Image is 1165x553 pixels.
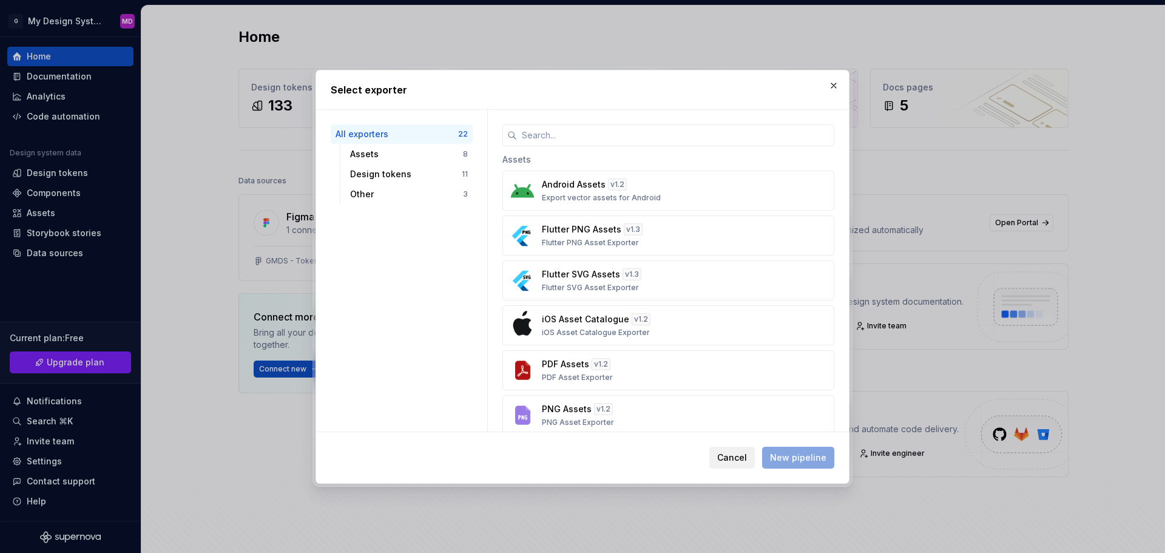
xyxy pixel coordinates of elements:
[542,313,629,325] p: iOS Asset Catalogue
[502,395,834,435] button: PNG Assetsv1.2PNG Asset Exporter
[542,193,661,203] p: Export vector assets for Android
[542,283,639,293] p: Flutter SVG Asset Exporter
[350,168,462,180] div: Design tokens
[502,305,834,345] button: iOS Asset Cataloguev1.2iOS Asset Catalogue Exporter
[542,358,589,370] p: PDF Assets
[463,189,468,199] div: 3
[502,146,834,171] div: Assets
[542,328,650,338] p: iOS Asset Catalogue Exporter
[336,128,458,140] div: All exporters
[542,418,614,427] p: PNG Asset Exporter
[331,124,473,144] button: All exporters22
[624,223,643,236] div: v 1.3
[632,313,650,325] div: v 1.2
[623,268,641,280] div: v 1.3
[345,144,473,164] button: Assets8
[458,129,468,139] div: 22
[345,165,473,184] button: Design tokens11
[345,185,473,204] button: Other3
[350,148,463,160] div: Assets
[717,452,747,464] span: Cancel
[517,124,834,146] input: Search...
[542,238,639,248] p: Flutter PNG Asset Exporter
[502,260,834,300] button: Flutter SVG Assetsv1.3Flutter SVG Asset Exporter
[331,83,834,97] h2: Select exporter
[608,178,627,191] div: v 1.2
[709,447,755,469] button: Cancel
[542,178,606,191] p: Android Assets
[350,188,463,200] div: Other
[542,403,592,415] p: PNG Assets
[502,215,834,256] button: Flutter PNG Assetsv1.3Flutter PNG Asset Exporter
[462,169,468,179] div: 11
[592,358,610,370] div: v 1.2
[542,268,620,280] p: Flutter SVG Assets
[542,373,613,382] p: PDF Asset Exporter
[463,149,468,159] div: 8
[502,350,834,390] button: PDF Assetsv1.2PDF Asset Exporter
[502,171,834,211] button: Android Assetsv1.2Export vector assets for Android
[594,403,613,415] div: v 1.2
[542,223,621,236] p: Flutter PNG Assets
